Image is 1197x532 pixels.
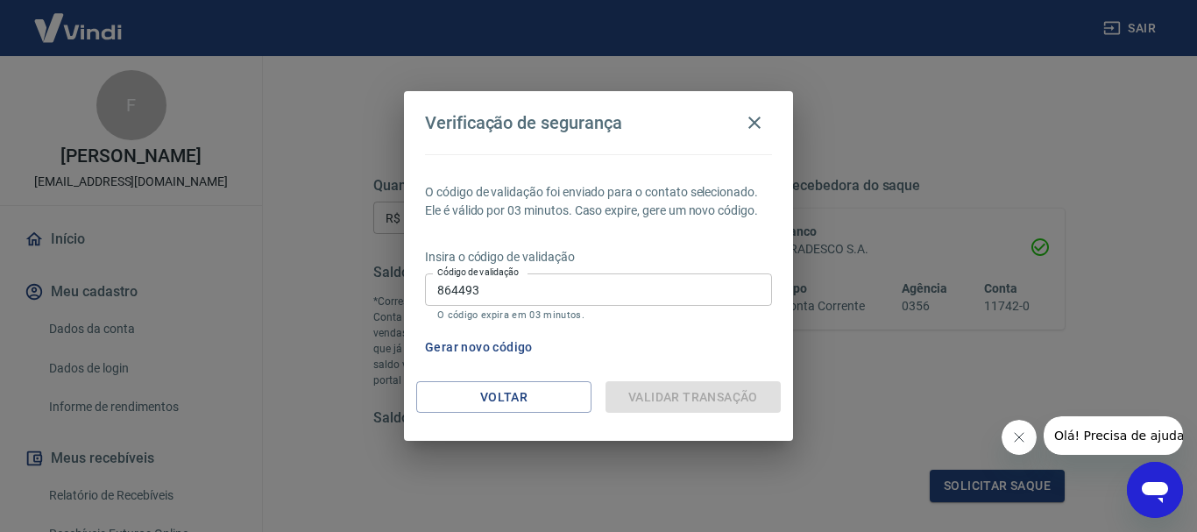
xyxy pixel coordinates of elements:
p: O código de validação foi enviado para o contato selecionado. Ele é válido por 03 minutos. Caso e... [425,183,772,220]
p: Insira o código de validação [425,248,772,266]
p: O código expira em 03 minutos. [437,309,760,321]
button: Voltar [416,381,591,414]
h4: Verificação de segurança [425,112,622,133]
label: Código de validação [437,266,519,279]
iframe: Fechar mensagem [1002,420,1037,455]
iframe: Botão para abrir a janela de mensagens [1127,462,1183,518]
iframe: Mensagem da empresa [1044,416,1183,455]
span: Olá! Precisa de ajuda? [11,12,147,26]
button: Gerar novo código [418,331,540,364]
